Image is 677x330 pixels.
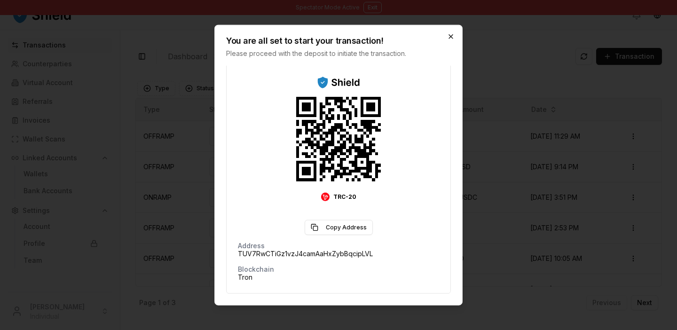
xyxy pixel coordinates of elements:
[226,49,432,58] p: Please proceed with the deposit to initiate the transaction.
[238,243,265,249] p: Address
[238,249,373,259] span: TUV7RwCTiGz1vzJ4camAaHxZybBqcipLVL
[321,193,330,201] img: Tron Logo
[316,76,361,89] img: ShieldPay Logo
[305,220,373,235] button: Copy Address
[238,273,252,282] span: Tron
[238,266,274,273] p: Blockchain
[333,193,356,201] span: TRC-20
[226,37,432,45] h2: You are all set to start your transaction!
